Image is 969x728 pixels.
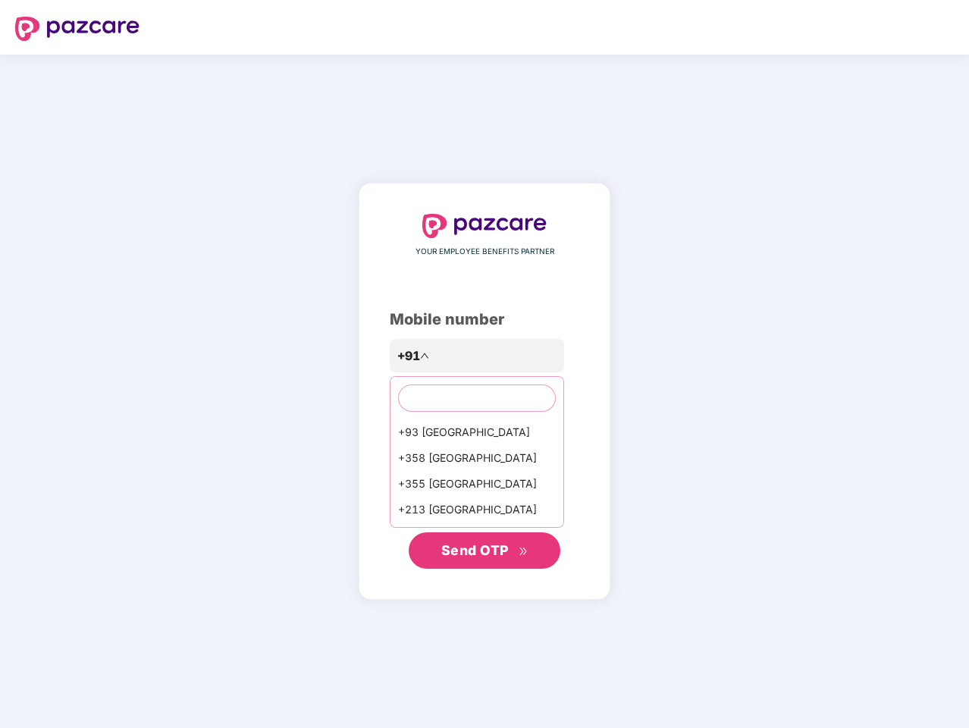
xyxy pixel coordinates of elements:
div: +1684 AmericanSamoa [390,522,563,548]
div: Mobile number [390,308,579,331]
span: up [420,351,429,360]
span: Send OTP [441,542,509,558]
span: double-right [519,547,528,557]
div: +358 [GEOGRAPHIC_DATA] [390,445,563,471]
img: logo [15,17,140,41]
span: +91 [397,347,420,366]
div: +355 [GEOGRAPHIC_DATA] [390,471,563,497]
span: YOUR EMPLOYEE BENEFITS PARTNER [416,246,554,258]
img: logo [422,214,547,238]
div: +213 [GEOGRAPHIC_DATA] [390,497,563,522]
div: +93 [GEOGRAPHIC_DATA] [390,419,563,445]
button: Send OTPdouble-right [409,532,560,569]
